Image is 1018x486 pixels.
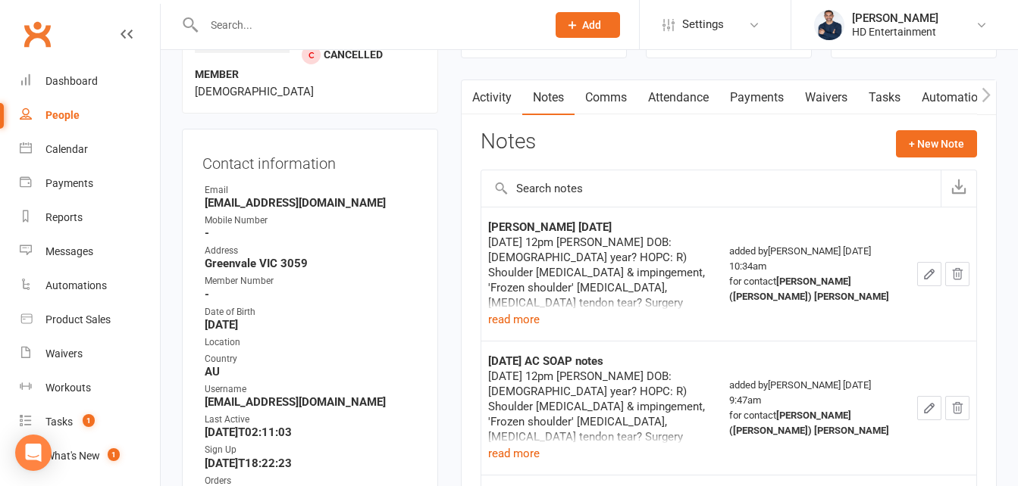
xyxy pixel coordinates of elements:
button: + New Note [896,130,977,157]
div: Calendar [45,143,88,155]
strong: [EMAIL_ADDRESS][DOMAIN_NAME] [205,395,418,409]
a: Calendar [20,132,160,167]
h3: Notes [481,130,536,157]
div: Dashboard [45,75,98,87]
div: Username [205,382,418,397]
div: Waivers [45,347,83,360]
a: Waivers [20,337,160,371]
strong: - [205,288,418,301]
strong: - [205,226,418,240]
strong: [DATE] [205,318,418,332]
strong: [DATE]T18:22:23 [205,456,418,470]
div: Workouts [45,382,91,394]
a: Reports [20,201,160,235]
a: Messages [20,235,160,269]
a: Tasks [858,80,911,115]
a: Attendance [637,80,719,115]
button: Add [556,12,620,38]
strong: [PERSON_NAME] [DATE] [488,220,612,234]
div: Open Intercom Messenger [15,435,52,471]
a: Notes [522,80,575,115]
div: [PERSON_NAME] [852,11,938,25]
div: Last Active [205,413,418,427]
strong: [DATE]T02:11:03 [205,425,418,439]
strong: AU [205,365,418,379]
span: 1 [108,448,120,461]
a: Product Sales [20,303,160,337]
span: 1 [83,414,95,427]
img: thumb_image1646563817.png [814,10,844,40]
input: Search... [199,14,536,36]
a: Activity [462,80,522,115]
span: Add [582,19,601,31]
div: Tasks [45,416,73,428]
div: HD Entertainment [852,25,938,39]
div: Country [205,352,418,366]
a: Payments [719,80,794,115]
span: [DEMOGRAPHIC_DATA] [195,85,314,98]
div: Date of Birth [205,305,418,319]
strong: [DATE] AC SOAP notes [488,354,603,368]
a: What's New1 [20,439,160,473]
div: Reports [45,211,83,223]
div: Location [205,335,418,350]
strong: Greenvale VIC 3059 [205,257,418,270]
div: added by [PERSON_NAME] [DATE] 9:47am [729,378,904,438]
div: added by [PERSON_NAME] [DATE] 10:34am [729,244,904,304]
a: Comms [575,80,637,115]
div: Member Number [205,274,418,288]
a: Automations [911,80,1001,115]
div: for contact [729,274,904,304]
button: read more [488,444,540,463]
div: Email [205,183,418,198]
strong: [PERSON_NAME] ([PERSON_NAME]) [PERSON_NAME] [729,410,889,436]
a: Workouts [20,371,160,405]
div: Mobile Number [205,213,418,228]
strong: [EMAIL_ADDRESS][DOMAIN_NAME] [205,196,418,210]
a: People [20,98,160,132]
div: Messages [45,245,93,257]
h3: Contact information [202,149,418,172]
div: Sign Up [205,443,418,457]
input: Search notes [481,170,941,207]
a: Clubworx [18,15,56,53]
a: Tasks 1 [20,405,160,439]
button: read more [488,310,540,329]
a: Payments [20,167,160,201]
div: Address [205,244,418,258]
div: What's New [45,450,100,462]
div: People [45,109,80,121]
a: Waivers [794,80,858,115]
div: Product Sales [45,313,111,326]
a: Dashboard [20,64,160,98]
div: Payments [45,177,93,189]
strong: [PERSON_NAME] ([PERSON_NAME]) [PERSON_NAME] [729,276,889,302]
span: Settings [682,8,724,42]
a: Automations [20,269,160,303]
div: for contact [729,408,904,438]
div: Automations [45,279,107,291]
